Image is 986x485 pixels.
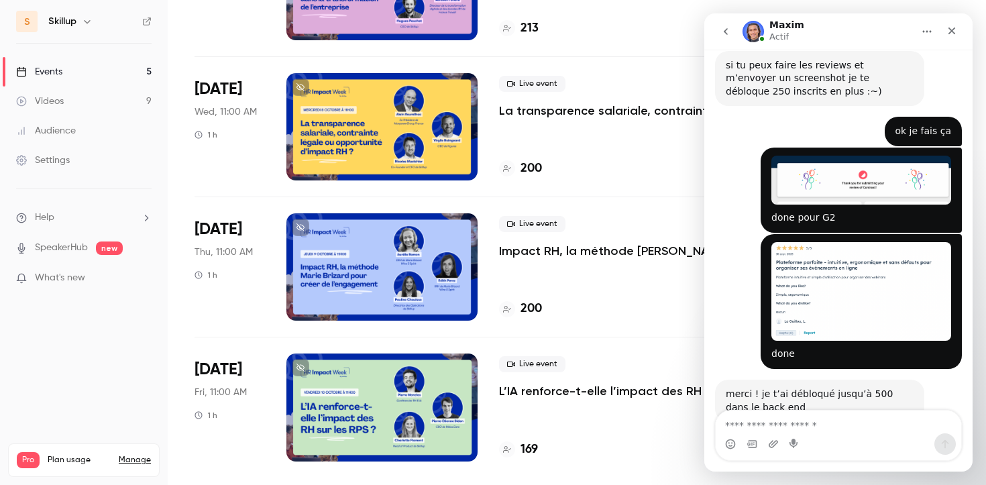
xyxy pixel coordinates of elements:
[499,103,761,119] a: La transparence salariale, contrainte légale ou opportunité d’impact RH ?
[499,19,539,38] a: 213
[195,246,253,259] span: Thu, 11:00 AM
[195,410,217,421] div: 1 h
[195,129,217,140] div: 1 h
[195,270,217,280] div: 1 h
[119,455,151,466] a: Manage
[499,216,565,232] span: Live event
[195,359,242,380] span: [DATE]
[16,211,152,225] li: help-dropdown-opener
[96,241,123,255] span: new
[195,219,242,240] span: [DATE]
[195,386,247,399] span: Fri, 11:00 AM
[195,78,242,100] span: [DATE]
[48,15,76,28] h6: Skillup
[195,105,257,119] span: Wed, 11:00 AM
[499,300,542,318] a: 200
[499,76,565,92] span: Live event
[16,124,76,138] div: Audience
[35,271,85,285] span: What's new
[16,65,62,78] div: Events
[24,15,30,29] span: S
[35,241,88,255] a: SpeakerHub
[521,300,542,318] h4: 200
[499,356,565,372] span: Live event
[521,441,538,459] h4: 169
[521,19,539,38] h4: 213
[499,243,761,259] a: Impact RH, la méthode [PERSON_NAME] pour créer de l’engagement
[17,452,40,468] span: Pro
[35,211,54,225] span: Help
[48,455,111,466] span: Plan usage
[499,160,542,178] a: 200
[195,213,265,321] div: Oct 9 Thu, 11:00 AM (Europe/Paris)
[16,95,64,108] div: Videos
[195,354,265,461] div: Oct 10 Fri, 11:00 AM (Europe/Paris)
[499,441,538,459] a: 169
[195,73,265,180] div: Oct 8 Wed, 11:00 AM (Europe/Paris)
[499,383,761,399] a: L’IA renforce-t-elle l’impact des RH sur les RPS ?
[704,13,973,472] iframe: Intercom live chat
[16,154,70,167] div: Settings
[521,160,542,178] h4: 200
